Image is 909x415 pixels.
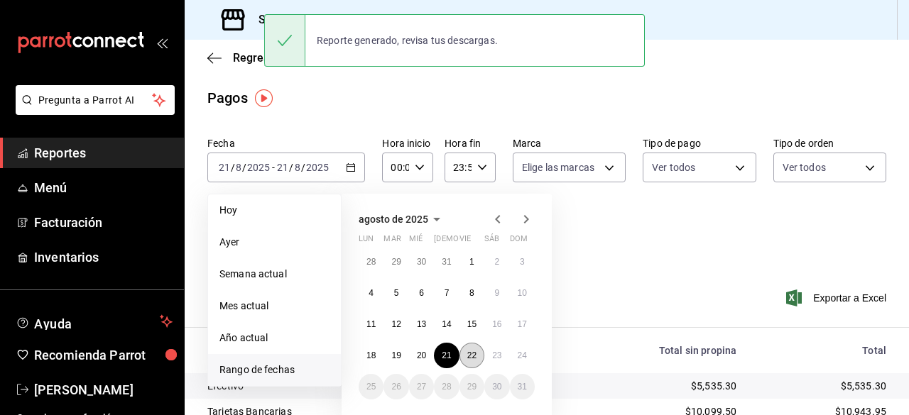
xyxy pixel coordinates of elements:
[359,311,383,337] button: 11 de agosto de 2025
[467,382,477,392] abbr: 29 de agosto de 2025
[10,103,175,118] a: Pregunta a Parrot AI
[459,280,484,306] button: 8 de agosto de 2025
[773,138,886,148] label: Tipo de orden
[520,257,525,267] abbr: 3 de agosto de 2025
[417,319,426,329] abbr: 13 de agosto de 2025
[442,382,451,392] abbr: 28 de agosto de 2025
[467,319,477,329] abbr: 15 de agosto de 2025
[289,162,293,173] span: /
[219,203,330,218] span: Hoy
[510,343,535,368] button: 24 de agosto de 2025
[484,234,499,249] abbr: sábado
[484,249,509,275] button: 2 de agosto de 2025
[305,25,509,56] div: Reporte generado, revisa tus descargas.
[16,85,175,115] button: Pregunta a Parrot AI
[442,350,451,360] abbr: 21 de agosto de 2025
[219,331,330,345] span: Año actual
[434,280,459,306] button: 7 de agosto de 2025
[459,234,471,249] abbr: viernes
[255,89,273,107] img: Tooltip marker
[359,343,383,368] button: 18 de agosto de 2025
[218,162,231,173] input: --
[510,311,535,337] button: 17 de agosto de 2025
[789,289,886,306] button: Exportar a Excel
[219,267,330,282] span: Semana actual
[459,311,484,337] button: 15 de agosto de 2025
[643,138,756,148] label: Tipo de pago
[391,350,401,360] abbr: 19 de agosto de 2025
[207,51,280,65] button: Regresar
[383,374,408,399] button: 26 de agosto de 2025
[34,178,173,197] span: Menú
[156,37,168,48] button: open_drawer_menu
[34,213,173,232] span: Facturación
[207,87,248,109] div: Pagos
[492,319,501,329] abbr: 16 de agosto de 2025
[434,234,518,249] abbr: jueves
[484,311,509,337] button: 16 de agosto de 2025
[383,343,408,368] button: 19 de agosto de 2025
[391,257,401,267] abbr: 29 de julio de 2025
[34,345,173,365] span: Recomienda Parrot
[494,288,499,298] abbr: 9 de agosto de 2025
[409,280,434,306] button: 6 de agosto de 2025
[391,382,401,392] abbr: 26 de agosto de 2025
[383,311,408,337] button: 12 de agosto de 2025
[383,249,408,275] button: 29 de julio de 2025
[359,211,445,228] button: agosto de 2025
[510,234,528,249] abbr: domingo
[759,379,886,393] div: $5,535.30
[570,345,736,356] div: Total sin propina
[301,162,305,173] span: /
[434,249,459,275] button: 31 de julio de 2025
[366,257,376,267] abbr: 28 de julio de 2025
[469,257,474,267] abbr: 1 de agosto de 2025
[510,280,535,306] button: 10 de agosto de 2025
[417,382,426,392] abbr: 27 de agosto de 2025
[366,382,376,392] abbr: 25 de agosto de 2025
[219,363,330,377] span: Rango de fechas
[366,350,376,360] abbr: 18 de agosto de 2025
[467,350,477,360] abbr: 22 de agosto de 2025
[459,374,484,399] button: 29 de agosto de 2025
[417,350,426,360] abbr: 20 de agosto de 2025
[510,374,535,399] button: 31 de agosto de 2025
[34,313,154,330] span: Ayuda
[783,160,826,175] span: Ver todos
[409,249,434,275] button: 30 de julio de 2025
[382,138,433,148] label: Hora inicio
[359,249,383,275] button: 28 de julio de 2025
[469,288,474,298] abbr: 8 de agosto de 2025
[484,343,509,368] button: 23 de agosto de 2025
[434,311,459,337] button: 14 de agosto de 2025
[207,138,365,148] label: Fecha
[366,319,376,329] abbr: 11 de agosto de 2025
[383,280,408,306] button: 5 de agosto de 2025
[518,382,527,392] abbr: 31 de agosto de 2025
[492,382,501,392] abbr: 30 de agosto de 2025
[409,374,434,399] button: 27 de agosto de 2025
[235,162,242,173] input: --
[359,280,383,306] button: 4 de agosto de 2025
[409,343,434,368] button: 20 de agosto de 2025
[34,248,173,267] span: Inventarios
[442,257,451,267] abbr: 31 de julio de 2025
[445,288,450,298] abbr: 7 de agosto de 2025
[219,299,330,314] span: Mes actual
[359,234,374,249] abbr: lunes
[518,319,527,329] abbr: 17 de agosto de 2025
[409,234,423,249] abbr: miércoles
[484,374,509,399] button: 30 de agosto de 2025
[513,138,626,148] label: Marca
[494,257,499,267] abbr: 2 de agosto de 2025
[359,214,428,225] span: agosto de 2025
[383,234,401,249] abbr: martes
[359,374,383,399] button: 25 de agosto de 2025
[276,162,289,173] input: --
[434,374,459,399] button: 28 de agosto de 2025
[522,160,594,175] span: Elige las marcas
[459,249,484,275] button: 1 de agosto de 2025
[518,288,527,298] abbr: 10 de agosto de 2025
[305,162,330,173] input: ----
